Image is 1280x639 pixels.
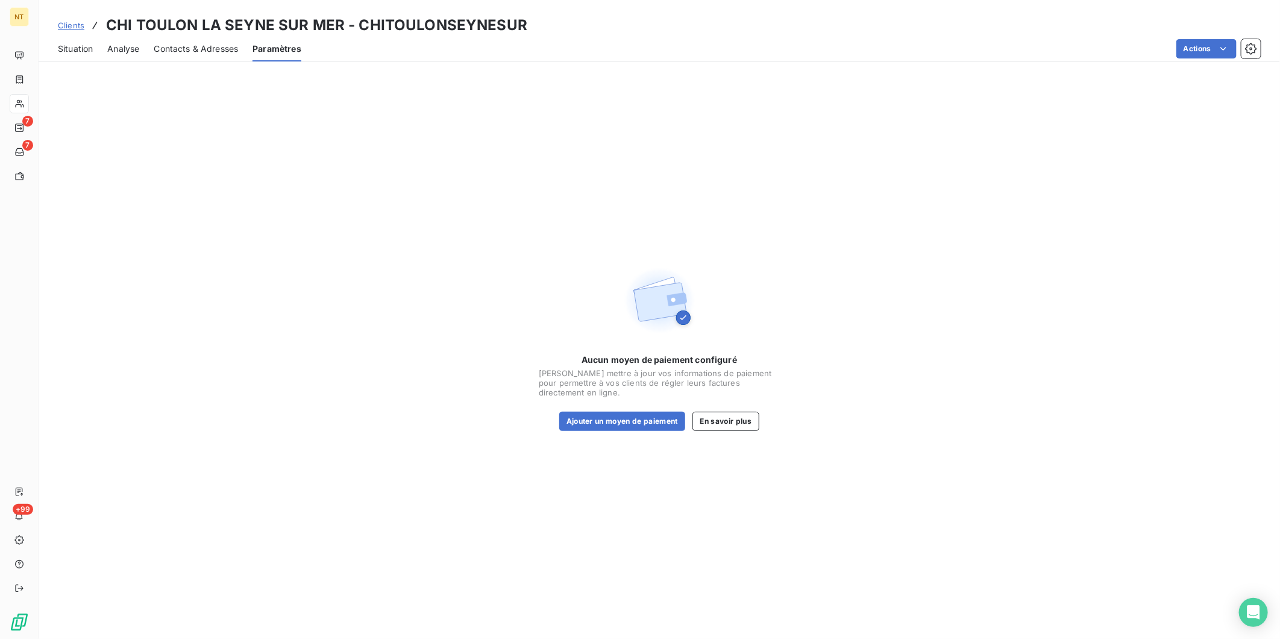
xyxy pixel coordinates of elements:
span: [PERSON_NAME] mettre à jour vos informations de paiement pour permettre à vos clients de régler l... [539,368,780,397]
span: Contacts & Adresses [154,43,238,55]
span: Situation [58,43,93,55]
span: Aucun moyen de paiement configuré [582,354,737,366]
span: +99 [13,504,33,515]
button: Ajouter un moyen de paiement [559,412,685,431]
span: 7 [22,140,33,151]
button: Actions [1176,39,1237,58]
div: Open Intercom Messenger [1239,598,1268,627]
span: 7 [22,116,33,127]
a: Clients [58,19,84,31]
h3: CHI TOULON LA SEYNE SUR MER - CHITOULONSEYNESUR [106,14,527,36]
span: Paramètres [253,43,301,55]
button: En savoir plus [692,412,759,431]
img: Empty state [621,262,698,339]
span: Analyse [107,43,139,55]
span: Clients [58,20,84,30]
img: Logo LeanPay [10,612,29,632]
div: NT [10,7,29,27]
